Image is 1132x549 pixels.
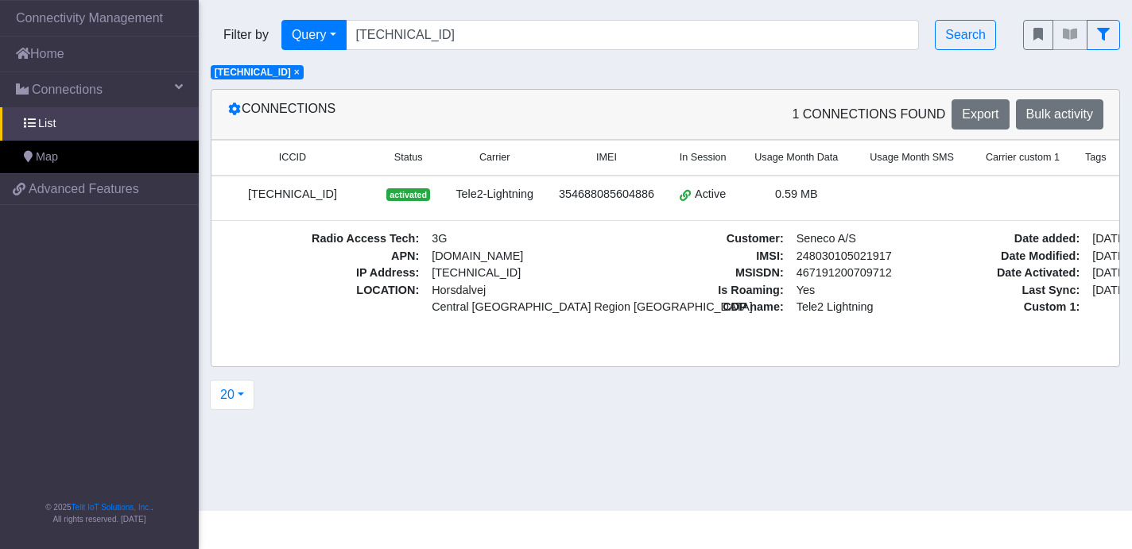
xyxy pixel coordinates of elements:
span: Date Activated : [950,265,1086,282]
span: Central [GEOGRAPHIC_DATA] Region [GEOGRAPHIC_DATA] [432,299,623,316]
span: IMEI [596,150,617,165]
span: IP Address : [221,265,425,282]
button: Close [294,68,300,77]
span: Seneco A/S [790,230,926,248]
span: 248030105021917 [790,248,926,265]
span: Custom 1 : [950,299,1086,316]
div: Tele2-Lightning [452,186,537,203]
span: IMSI : [653,248,789,265]
button: Query [281,20,347,50]
button: Bulk activity [1016,99,1103,130]
span: Map [36,149,58,166]
span: [TECHNICAL_ID] [215,67,291,78]
button: Search [935,20,996,50]
span: Bulk activity [1026,107,1093,121]
span: LOCATION : [221,282,425,316]
button: Export [952,99,1009,130]
span: List [38,115,56,133]
a: Telit IoT Solutions, Inc. [72,503,151,512]
span: Last Sync : [950,282,1086,300]
span: Filter by [211,25,281,44]
span: Customer : [653,230,789,248]
span: MSISDN : [653,265,789,282]
span: × [294,67,300,78]
span: Radio Access Tech : [221,230,425,248]
button: 20 [210,380,254,410]
div: 354688085604886 [556,186,657,203]
span: ICCID [279,150,306,165]
span: Yes [797,284,815,296]
span: Status [394,150,423,165]
span: APN : [221,248,425,265]
span: 0.59 MB [775,188,818,200]
span: 467191200709712 [790,265,926,282]
span: CDP name : [653,299,789,316]
span: [DOMAIN_NAME] [425,248,630,265]
span: Advanced Features [29,180,139,199]
span: Carrier [479,150,510,165]
input: Search... [346,20,920,50]
div: fitlers menu [1023,20,1120,50]
span: Tags [1085,150,1107,165]
span: Usage Month SMS [870,150,954,165]
span: Date Modified : [950,248,1086,265]
span: Tele2 Lightning [790,299,926,316]
span: 1 Connections found [792,105,945,124]
span: Active [695,186,726,203]
span: [TECHNICAL_ID] [432,266,521,279]
span: Export [962,107,998,121]
span: Date added : [950,230,1086,248]
span: 3G [425,230,630,248]
span: Usage Month Data [754,150,838,165]
span: Carrier custom 1 [986,150,1060,165]
span: In Session [680,150,727,165]
span: activated [386,188,430,201]
span: Is Roaming : [653,282,789,300]
span: Horsdalvej [432,282,623,300]
span: Connections [32,80,103,99]
div: Connections [215,99,665,130]
div: [TECHNICAL_ID] [221,186,364,203]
